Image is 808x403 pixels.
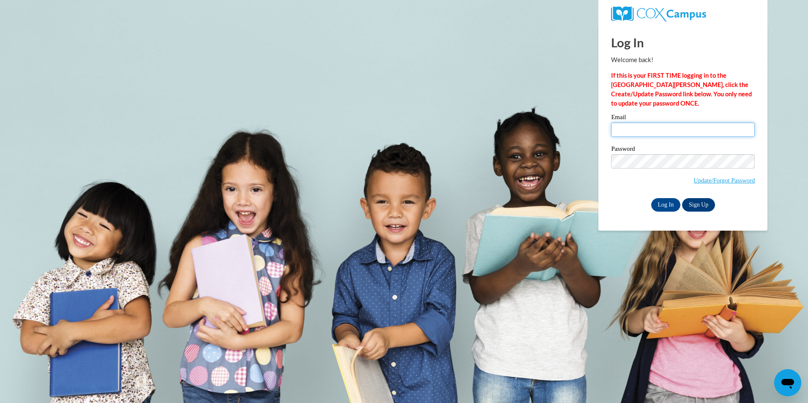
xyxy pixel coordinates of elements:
[611,72,752,107] strong: If this is your FIRST TIME logging in to the [GEOGRAPHIC_DATA][PERSON_NAME], click the Create/Upd...
[611,55,755,65] p: Welcome back!
[611,34,755,51] h1: Log In
[611,114,755,123] label: Email
[611,6,706,22] img: COX Campus
[611,146,755,154] label: Password
[774,369,801,396] iframe: Button to launch messaging window
[693,177,755,184] a: Update/Forgot Password
[611,6,755,22] a: COX Campus
[682,198,715,212] a: Sign Up
[651,198,681,212] input: Log In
